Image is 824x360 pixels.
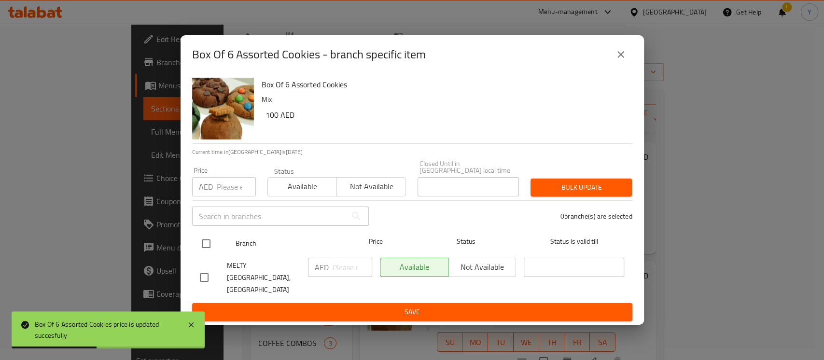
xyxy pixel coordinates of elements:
button: Bulk update [531,179,632,196]
button: Available [267,177,337,196]
span: Available [272,180,333,194]
img: Box Of 6 Assorted Cookies [192,78,254,139]
button: close [609,43,632,66]
span: Price [344,235,408,248]
p: 0 branche(s) are selected [560,211,632,221]
span: Save [200,306,625,318]
p: Current time in [GEOGRAPHIC_DATA] is [DATE] [192,148,632,156]
div: Box Of 6 Assorted Cookies price is updated succesfully [35,319,178,341]
h2: Box Of 6 Assorted Cookies - branch specific item [192,47,426,62]
p: AED [199,181,213,193]
span: Status [416,235,516,248]
span: Branch [236,237,336,249]
button: Not available [336,177,406,196]
input: Please enter price [217,177,256,196]
input: Please enter price [333,258,372,277]
span: MELTY [GEOGRAPHIC_DATA], [GEOGRAPHIC_DATA] [227,260,300,296]
p: Mix [262,94,625,106]
span: Status is valid till [524,235,624,248]
input: Search in branches [192,207,347,226]
h6: 100 AED [265,108,625,122]
span: Not available [341,180,402,194]
button: Save [192,303,632,321]
span: Bulk update [538,181,624,194]
p: AED [315,262,329,273]
h6: Box Of 6 Assorted Cookies [262,78,625,91]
